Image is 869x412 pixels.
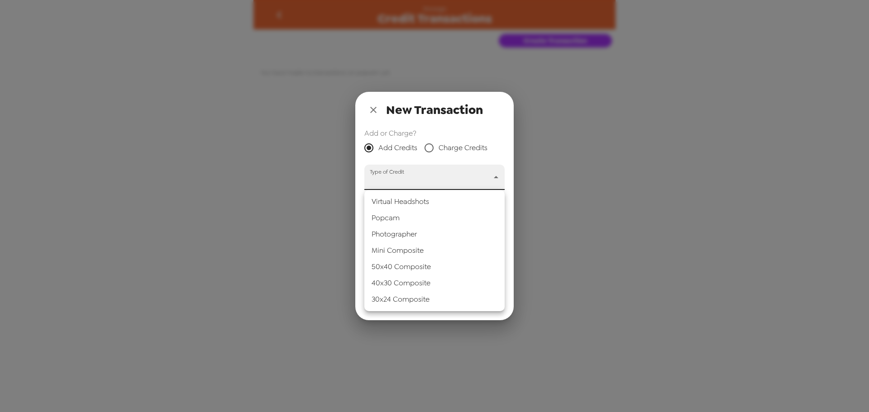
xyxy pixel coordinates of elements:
li: Mini Composite [364,242,505,259]
li: Virtual Headshots [364,194,505,210]
li: 50x40 Composite [364,259,505,275]
li: 40x30 Composite [364,275,505,291]
li: Popcam [364,210,505,226]
li: Photographer [364,226,505,242]
li: 30x24 Composite [364,291,505,308]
